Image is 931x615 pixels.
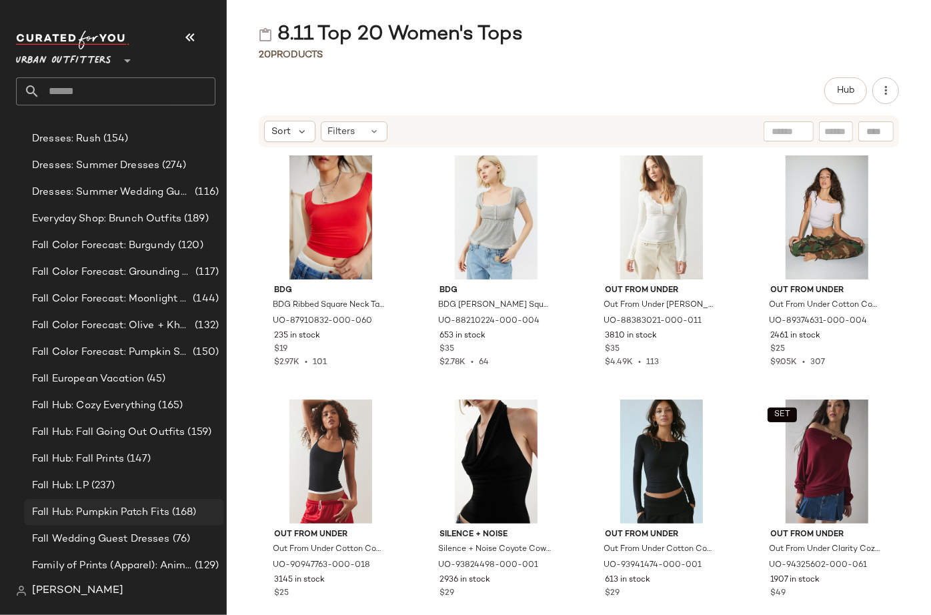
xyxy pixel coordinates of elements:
img: 88383021_011_b [594,155,729,279]
span: (147) [124,452,151,467]
span: Fall Hub: Cozy Everything [32,398,156,414]
img: cfy_white_logo.C9jOOHJF.svg [16,31,129,49]
span: Everyday Shop: Brunch Outfits [32,211,181,227]
span: Out From Under Cotton Compression Boatneck Long Sleeve Top in Black, Women's at Urban Outfitters [604,544,717,556]
span: (76) [170,532,191,547]
span: Hub [836,85,855,96]
img: 88210224_004_b [429,155,564,279]
span: • [633,358,646,367]
span: Filters [328,125,355,139]
span: 307 [810,358,825,367]
span: Sort [271,125,291,139]
span: Fall Hub: Fall Going Out Outfits [32,425,185,440]
span: Out From Under [274,529,387,541]
span: (144) [190,291,219,307]
span: 613 in stock [605,574,650,586]
span: Out From Under [770,285,884,297]
img: 87910832_060_b [263,155,398,279]
span: UO-93824498-000-001 [438,560,538,572]
span: $19 [274,344,287,356]
span: 64 [479,358,489,367]
span: Out From Under Clarity Cozy Knit Off-The-Shoulder Top in Maroon, Women's at Urban Outfitters [769,544,882,556]
span: Fall Wedding Guest Dresses [32,532,170,547]
span: 653 in stock [439,330,486,342]
span: Urban Outfitters [16,45,111,69]
span: Fall Color Forecast: Moonlight Hues [32,291,190,307]
span: BDG [274,285,387,297]
span: Fall Color Forecast: Grounding Grays [32,265,193,280]
span: UO-88210224-000-004 [438,316,540,328]
span: BDG [439,285,553,297]
span: Out From Under [PERSON_NAME] Lace-[PERSON_NAME] Top in Ivory, Women's at Urban Outfitters [604,299,717,312]
span: (165) [156,398,183,414]
img: 93941474_001_b [594,400,729,524]
button: Hub [824,77,867,104]
span: $2.97K [274,358,299,367]
span: (237) [89,478,115,494]
span: 2461 in stock [770,330,820,342]
span: (150) [190,345,219,360]
span: Fall Hub: LP [32,478,89,494]
span: Fall Hub: Fall Prints [32,452,124,467]
img: svg%3e [16,586,27,596]
span: (154) [101,131,129,147]
span: 2936 in stock [439,574,490,586]
span: Fall Color Forecast: Burgundy [32,238,175,253]
span: Out From Under [605,285,718,297]
span: (117) [193,265,219,280]
span: Fall Color Forecast: Pumpkin Spice Tones [32,345,190,360]
span: (159) [185,425,212,440]
span: Silence + Noise Coyote Cowl Neck Halter Top in Black, Women's at Urban Outfitters [438,544,552,556]
span: UO-93941474-000-001 [604,560,702,572]
span: Dresses: Summer Dresses [32,158,159,173]
img: 93824498_001_b [429,400,564,524]
span: 235 in stock [274,330,320,342]
span: (274) [159,158,186,173]
img: 94325602_061_b [760,400,894,524]
span: Dresses: Rush [32,131,101,147]
span: • [299,358,313,367]
span: Out From Under [605,529,718,541]
span: BDG Ribbed Square Neck Tank Top in Red, Women's at Urban Outfitters [273,299,386,312]
span: Dresses: Summer Wedding Guest [32,185,192,200]
span: (120) [175,238,203,253]
span: $49 [770,588,786,600]
span: Fall European Vacation [32,372,144,387]
span: (132) [192,318,219,334]
span: $2.78K [439,358,466,367]
span: UO-87910832-000-060 [273,316,372,328]
span: BDG [PERSON_NAME] Square Neck Henley Babydoll Tee in Grey, Women's at Urban Outfitters [438,299,552,312]
span: 3145 in stock [274,574,325,586]
span: • [466,358,479,367]
span: (168) [169,505,197,520]
span: UO-88383021-000-011 [604,316,702,328]
span: $25 [770,344,785,356]
img: 90947763_018_b [263,400,398,524]
img: 89374631_004_b [760,155,894,279]
span: Fall Color Forecast: Olive + Khaki [32,318,192,334]
span: Out From Under Cotton Compression Layered Cami in Black/White, Women's at Urban Outfitters [273,544,386,556]
span: Fall Hub: Pumpkin Patch Fits [32,505,169,520]
span: Family of Prints (Apparel): Animal Print [32,558,192,574]
span: 1907 in stock [770,574,820,586]
span: 3810 in stock [605,330,657,342]
span: Silence + Noise [439,529,553,541]
span: 101 [313,358,327,367]
span: (116) [192,185,219,200]
span: SET [774,410,790,420]
img: svg%3e [259,28,272,41]
button: SET [768,408,797,422]
span: $29 [605,588,620,600]
div: 8.11 Top 20 Women's Tops [259,21,523,48]
span: 113 [646,358,659,367]
span: Out From Under Cotton Compression Boatneck Cropped Tee Top in Grey, Women's at Urban Outfitters [769,299,882,312]
span: (45) [144,372,166,387]
span: [PERSON_NAME] [32,583,123,599]
span: $35 [439,344,454,356]
span: $29 [439,588,454,600]
span: $35 [605,344,620,356]
span: UO-90947763-000-018 [273,560,370,572]
span: Out From Under [770,529,884,541]
span: (189) [181,211,209,227]
span: $9.05K [770,358,797,367]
